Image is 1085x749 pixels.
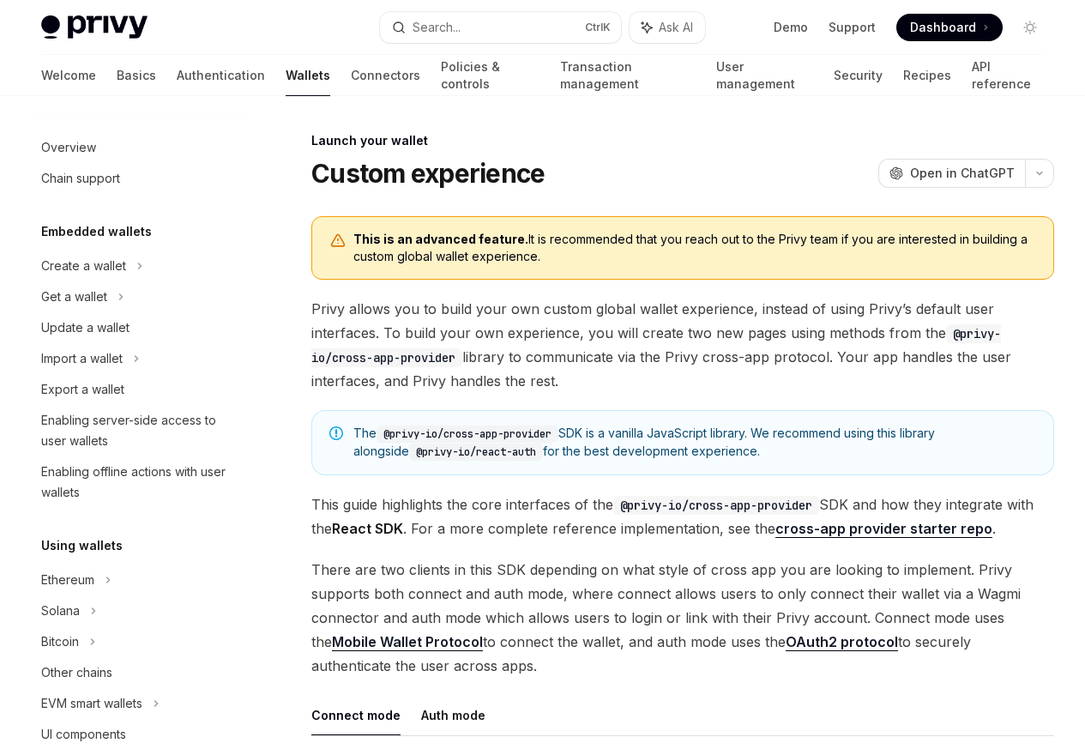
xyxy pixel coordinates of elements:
[910,165,1015,182] span: Open in ChatGPT
[27,312,247,343] a: Update a wallet
[332,633,483,651] a: Mobile Wallet Protocol
[27,163,247,194] a: Chain support
[1016,14,1044,41] button: Toggle dark mode
[829,19,876,36] a: Support
[775,520,992,537] strong: cross-app provider starter repo
[353,232,528,246] b: This is an advanced feature.
[41,601,80,621] div: Solana
[286,55,330,96] a: Wallets
[41,15,148,39] img: light logo
[716,55,813,96] a: User management
[774,19,808,36] a: Demo
[311,158,545,189] h1: Custom experience
[41,55,96,96] a: Welcome
[41,287,107,307] div: Get a wallet
[421,695,485,735] button: Auth mode
[413,17,461,38] div: Search...
[353,425,1036,461] span: The SDK is a vanilla JavaScript library. We recommend using this library alongside for the best d...
[27,456,247,508] a: Enabling offline actions with user wallets
[441,55,539,96] a: Policies & controls
[972,55,1044,96] a: API reference
[311,558,1054,678] span: There are two clients in this SDK depending on what style of cross app you are looking to impleme...
[177,55,265,96] a: Authentication
[41,317,130,338] div: Update a wallet
[27,374,247,405] a: Export a wallet
[41,462,237,503] div: Enabling offline actions with user wallets
[786,633,898,651] a: OAuth2 protocol
[41,379,124,400] div: Export a wallet
[41,137,96,158] div: Overview
[332,520,403,537] strong: React SDK
[41,693,142,714] div: EVM smart wallets
[613,496,819,515] code: @privy-io/cross-app-provider
[27,657,247,688] a: Other chains
[41,570,94,590] div: Ethereum
[910,19,976,36] span: Dashboard
[903,55,951,96] a: Recipes
[409,444,543,461] code: @privy-io/react-auth
[41,410,237,451] div: Enabling server-side access to user wallets
[41,348,123,369] div: Import a wallet
[878,159,1025,188] button: Open in ChatGPT
[41,535,123,556] h5: Using wallets
[630,12,705,43] button: Ask AI
[41,724,126,745] div: UI components
[41,168,120,189] div: Chain support
[311,492,1054,541] span: This guide highlights the core interfaces of the SDK and how they integrate with the . For a more...
[896,14,1003,41] a: Dashboard
[329,233,347,250] svg: Warning
[311,297,1054,393] span: Privy allows you to build your own custom global wallet experience, instead of using Privy’s defa...
[560,55,696,96] a: Transaction management
[775,520,992,538] a: cross-app provider starter repo
[27,132,247,163] a: Overview
[311,695,401,735] button: Connect mode
[329,426,343,440] svg: Note
[41,631,79,652] div: Bitcoin
[41,662,112,683] div: Other chains
[353,231,1036,265] span: It is recommended that you reach out to the Privy team if you are interested in building a custom...
[41,256,126,276] div: Create a wallet
[27,405,247,456] a: Enabling server-side access to user wallets
[117,55,156,96] a: Basics
[380,12,621,43] button: Search...CtrlK
[377,426,558,443] code: @privy-io/cross-app-provider
[585,21,611,34] span: Ctrl K
[834,55,883,96] a: Security
[659,19,693,36] span: Ask AI
[311,132,1054,149] div: Launch your wallet
[41,221,152,242] h5: Embedded wallets
[351,55,420,96] a: Connectors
